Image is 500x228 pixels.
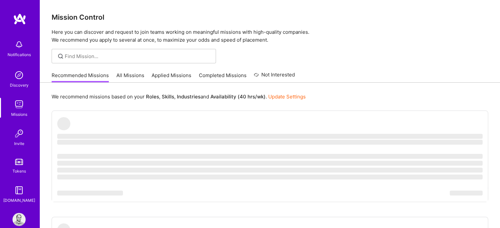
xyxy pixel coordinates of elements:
a: User Avatar [11,213,27,226]
i: icon SearchGrey [57,52,64,60]
h3: Mission Control [52,13,488,21]
div: [DOMAIN_NAME] [3,197,35,204]
a: Applied Missions [152,72,191,83]
a: Update Settings [268,93,306,100]
a: All Missions [116,72,144,83]
div: Tokens [12,168,26,175]
div: Discovery [10,82,29,89]
b: Industries [177,93,201,100]
b: Roles [146,93,159,100]
div: Missions [11,111,27,118]
div: Invite [14,140,24,147]
a: Completed Missions [199,72,247,83]
img: Invite [12,127,26,140]
img: User Avatar [12,213,26,226]
a: Not Interested [254,71,295,83]
img: discovery [12,69,26,82]
b: Skills [162,93,174,100]
p: Here you can discover and request to join teams working on meaningful missions with high-quality ... [52,28,488,44]
img: logo [13,13,26,25]
img: tokens [15,159,23,165]
img: guide book [12,184,26,197]
p: We recommend missions based on your , , and . [52,93,306,100]
img: teamwork [12,98,26,111]
div: Notifications [8,51,31,58]
input: Find Mission... [65,53,211,60]
a: Recommended Missions [52,72,109,83]
b: Availability (40 hrs/wk) [210,93,266,100]
img: bell [12,38,26,51]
